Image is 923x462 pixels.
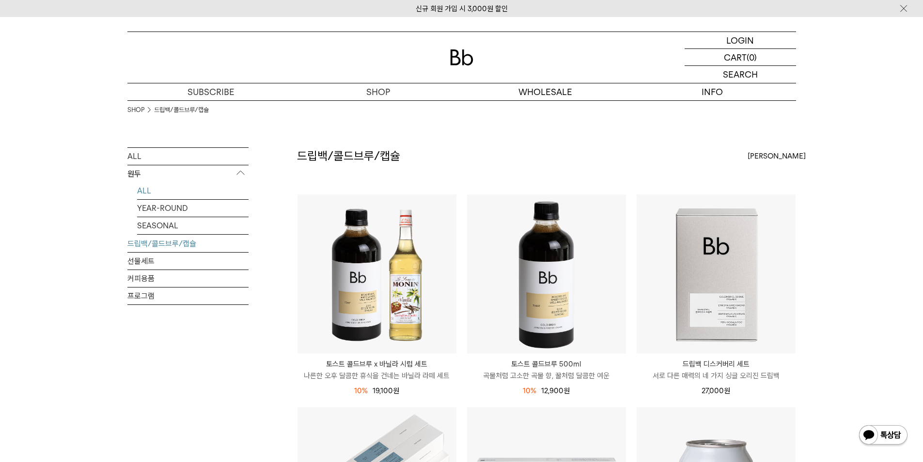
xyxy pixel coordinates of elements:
a: 드립백 디스커버리 세트 서로 다른 매력의 네 가지 싱글 오리진 드립백 [637,358,796,382]
div: 10% [354,385,368,397]
p: LOGIN [726,32,754,48]
a: 토스트 콜드브루 x 바닐라 시럽 세트 나른한 오후 달콤한 휴식을 건네는 바닐라 라떼 세트 [297,358,456,382]
p: 드립백 디스커버리 세트 [637,358,796,370]
a: YEAR-ROUND [137,200,249,217]
span: 원 [393,386,399,395]
a: 신규 회원 가입 시 3,000원 할인 [416,4,508,13]
p: SEARCH [723,66,758,83]
a: 프로그램 [127,287,249,304]
p: INFO [629,83,796,100]
p: 곡물처럼 고소한 곡물 향, 꿀처럼 달콤한 여운 [467,370,626,382]
a: SUBSCRIBE [127,83,295,100]
img: 드립백 디스커버리 세트 [637,194,796,353]
a: 선물세트 [127,253,249,270]
h2: 드립백/콜드브루/캡슐 [297,148,400,164]
p: 나른한 오후 달콤한 휴식을 건네는 바닐라 라떼 세트 [297,370,456,382]
img: 토스트 콜드브루 500ml [467,194,626,353]
p: (0) [747,49,757,65]
p: 토스트 콜드브루 500ml [467,358,626,370]
span: 27,000 [702,386,730,395]
p: 서로 다른 매력의 네 가지 싱글 오리진 드립백 [637,370,796,382]
span: 원 [724,386,730,395]
a: ALL [137,182,249,199]
p: 원두 [127,165,249,183]
span: [PERSON_NAME] [748,150,806,162]
img: 토스트 콜드브루 x 바닐라 시럽 세트 [297,194,456,353]
p: WHOLESALE [462,83,629,100]
a: SEASONAL [137,217,249,234]
a: 드립백/콜드브루/캡슐 [154,105,209,115]
p: 토스트 콜드브루 x 바닐라 시럽 세트 [297,358,456,370]
a: 토스트 콜드브루 500ml 곡물처럼 고소한 곡물 향, 꿀처럼 달콤한 여운 [467,358,626,382]
a: ALL [127,148,249,165]
img: 카카오톡 채널 1:1 채팅 버튼 [858,424,908,447]
a: SHOP [295,83,462,100]
a: SHOP [127,105,144,115]
img: 로고 [450,49,473,65]
a: 드립백/콜드브루/캡슐 [127,235,249,252]
a: CART (0) [685,49,796,66]
a: 커피용품 [127,270,249,287]
a: LOGIN [685,32,796,49]
span: 원 [563,386,570,395]
p: CART [724,49,747,65]
span: 12,900 [541,386,570,395]
div: 10% [523,385,536,397]
span: 19,100 [373,386,399,395]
